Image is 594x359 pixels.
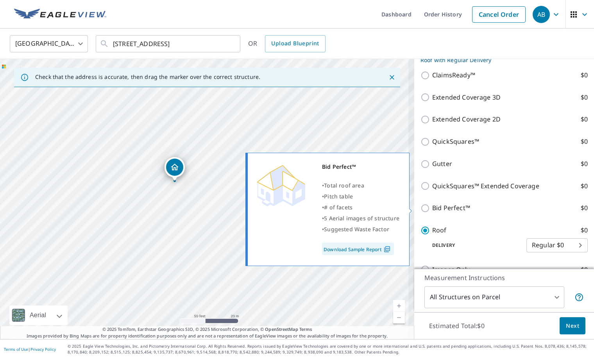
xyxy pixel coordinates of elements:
[581,70,588,80] p: $0
[432,114,501,124] p: Extended Coverage 2D
[560,317,585,335] button: Next
[581,137,588,146] p: $0
[581,93,588,102] p: $0
[4,346,28,352] a: Terms of Use
[526,234,588,256] div: Regular $0
[420,242,526,249] p: Delivery
[432,159,452,169] p: Gutter
[322,213,399,224] div: •
[30,346,56,352] a: Privacy Policy
[533,6,550,23] div: AB
[322,191,399,202] div: •
[420,56,578,64] p: Roof with Regular Delivery
[14,9,106,20] img: EV Logo
[4,347,56,352] p: |
[581,265,588,275] p: $0
[432,225,447,235] p: Roof
[322,161,399,172] div: Bid Perfect™
[566,321,579,331] span: Next
[393,300,405,312] a: Current Level 19, Zoom In
[432,203,470,213] p: Bid Perfect™
[10,33,88,55] div: [GEOGRAPHIC_DATA]
[322,202,399,213] div: •
[102,326,312,333] span: © 2025 TomTom, Earthstar Geographics SIO, © 2025 Microsoft Corporation, ©
[581,203,588,213] p: $0
[35,73,260,80] p: Check that the address is accurate, then drag the marker over the correct structure.
[581,181,588,191] p: $0
[581,225,588,235] p: $0
[68,343,590,355] p: © 2025 Eagle View Technologies, Inc. and Pictometry International Corp. All Rights Reserved. Repo...
[254,161,308,208] img: Premium
[574,293,584,302] span: Your report will include each building or structure inside the parcel boundary. In some cases, du...
[299,326,312,332] a: Terms
[322,180,399,191] div: •
[113,33,224,55] input: Search by address or latitude-longitude
[27,305,48,325] div: Aerial
[432,137,479,146] p: QuickSquares™
[322,224,399,235] div: •
[9,305,68,325] div: Aerial
[581,114,588,124] p: $0
[248,35,326,52] div: OR
[265,35,325,52] a: Upload Blueprint
[432,70,475,80] p: ClaimsReady™
[322,243,394,255] a: Download Sample Report
[393,312,405,323] a: Current Level 19, Zoom Out
[432,181,539,191] p: QuickSquares™ Extended Coverage
[432,93,501,102] p: Extended Coverage 3D
[324,225,389,233] span: Suggested Waste Factor
[472,6,526,23] a: Cancel Order
[423,317,491,334] p: Estimated Total: $0
[424,273,584,282] p: Measurement Instructions
[324,204,352,211] span: # of facets
[324,214,399,222] span: 5 Aerial images of structure
[165,157,185,181] div: Dropped pin, building 1, Residential property, 2709 N Wild Rose St Wichita, KS 67205
[581,159,588,169] p: $0
[324,182,364,189] span: Total roof area
[382,246,392,253] img: Pdf Icon
[432,265,470,275] p: Images Only
[265,326,298,332] a: OpenStreetMap
[424,286,564,308] div: All Structures on Parcel
[324,193,353,200] span: Pitch table
[271,39,319,48] span: Upload Blueprint
[387,72,397,82] button: Close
